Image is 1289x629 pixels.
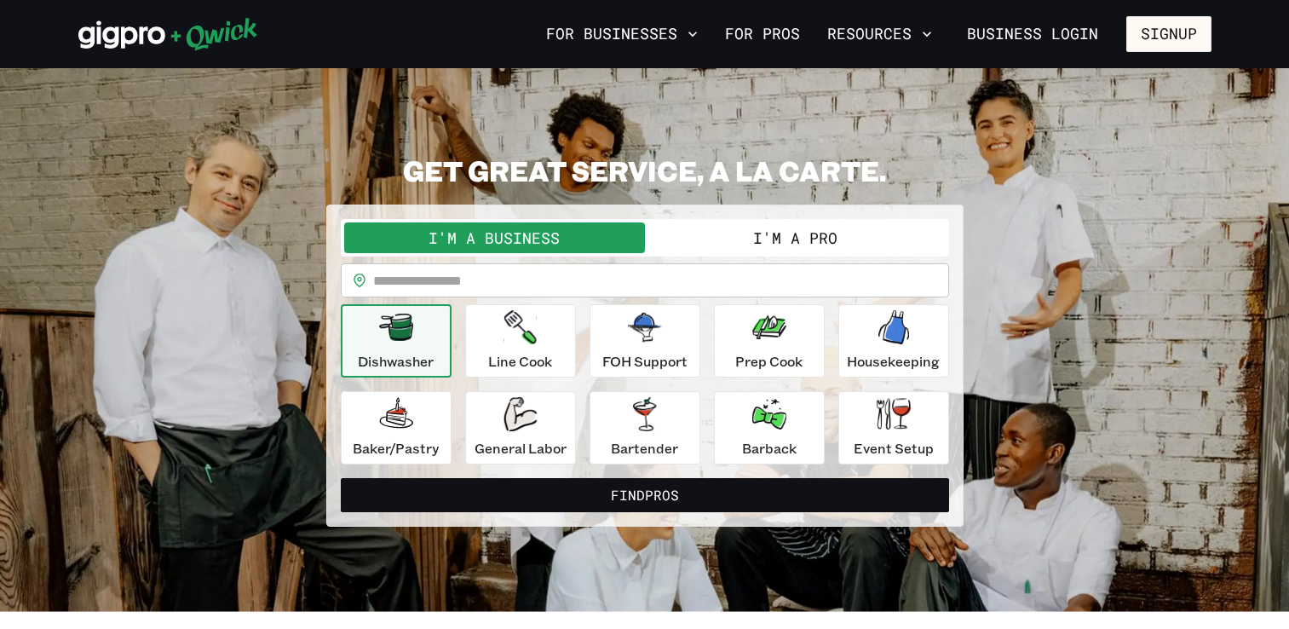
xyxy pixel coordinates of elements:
[952,16,1113,52] a: Business Login
[465,391,576,465] button: General Labor
[1126,16,1211,52] button: Signup
[714,304,825,378] button: Prep Cook
[590,304,700,378] button: FOH Support
[341,304,452,378] button: Dishwasher
[341,478,949,512] button: FindPros
[475,438,567,459] p: General Labor
[838,304,949,378] button: Housekeeping
[344,222,645,253] button: I'm a Business
[645,222,946,253] button: I'm a Pro
[742,438,797,459] p: Barback
[611,438,678,459] p: Bartender
[326,153,964,188] h2: GET GREAT SERVICE, A LA CARTE.
[820,20,939,49] button: Resources
[735,351,803,372] p: Prep Cook
[341,391,452,465] button: Baker/Pastry
[488,351,552,372] p: Line Cook
[539,20,705,49] button: For Businesses
[465,304,576,378] button: Line Cook
[590,391,700,465] button: Bartender
[847,351,940,372] p: Housekeeping
[718,20,807,49] a: For Pros
[358,351,434,372] p: Dishwasher
[602,351,688,372] p: FOH Support
[838,391,949,465] button: Event Setup
[714,391,825,465] button: Barback
[854,438,934,459] p: Event Setup
[353,438,439,459] p: Baker/Pastry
